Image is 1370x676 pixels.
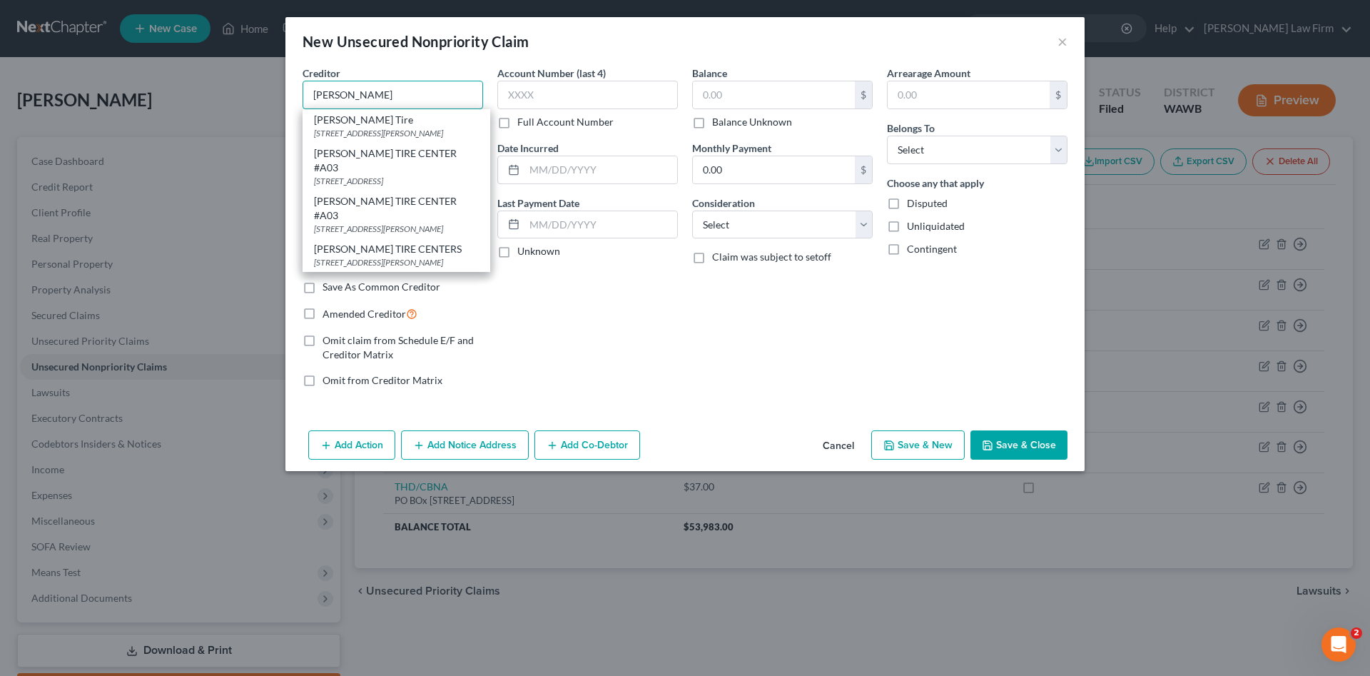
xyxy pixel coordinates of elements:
button: Add Notice Address [401,430,529,460]
div: [STREET_ADDRESS][PERSON_NAME] [314,223,479,235]
label: Full Account Number [517,115,614,129]
button: Add Action [308,430,395,460]
button: Save & Close [970,430,1067,460]
div: $ [855,156,872,183]
label: Balance [692,66,727,81]
span: Unliquidated [907,220,965,232]
span: Belongs To [887,122,935,134]
input: MM/DD/YYYY [524,156,677,183]
button: Cancel [811,432,866,460]
input: XXXX [497,81,678,109]
label: Consideration [692,196,755,211]
label: Balance Unknown [712,115,792,129]
iframe: Intercom live chat [1321,627,1356,662]
span: Disputed [907,197,948,209]
span: Contingent [907,243,957,255]
div: [PERSON_NAME] Tire [314,113,479,127]
button: × [1057,33,1067,50]
span: 2 [1351,627,1362,639]
label: Monthly Payment [692,141,771,156]
input: 0.00 [693,156,855,183]
button: Save & New [871,430,965,460]
input: Search creditor by name... [303,81,483,109]
div: [STREET_ADDRESS][PERSON_NAME] [314,256,479,268]
label: Choose any that apply [887,176,984,191]
span: Claim was subject to setoff [712,251,831,263]
div: [PERSON_NAME] TIRE CENTER #A03 [314,194,479,223]
div: [STREET_ADDRESS] [314,175,479,187]
input: 0.00 [693,81,855,109]
div: [STREET_ADDRESS][PERSON_NAME] [314,127,479,139]
span: Omit claim from Schedule E/F and Creditor Matrix [323,334,474,360]
label: Save As Common Creditor [323,280,440,294]
div: New Unsecured Nonpriority Claim [303,31,529,51]
input: 0.00 [888,81,1050,109]
div: [PERSON_NAME] TIRE CENTER #A03 [314,146,479,175]
span: Omit from Creditor Matrix [323,374,442,386]
label: Date Incurred [497,141,559,156]
div: [PERSON_NAME] TIRE CENTERS [314,242,479,256]
button: Add Co-Debtor [534,430,640,460]
label: Last Payment Date [497,196,579,211]
label: Account Number (last 4) [497,66,606,81]
div: $ [1050,81,1067,109]
span: Amended Creditor [323,308,406,320]
span: Creditor [303,67,340,79]
input: MM/DD/YYYY [524,211,677,238]
label: Unknown [517,244,560,258]
label: Arrearage Amount [887,66,970,81]
div: $ [855,81,872,109]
